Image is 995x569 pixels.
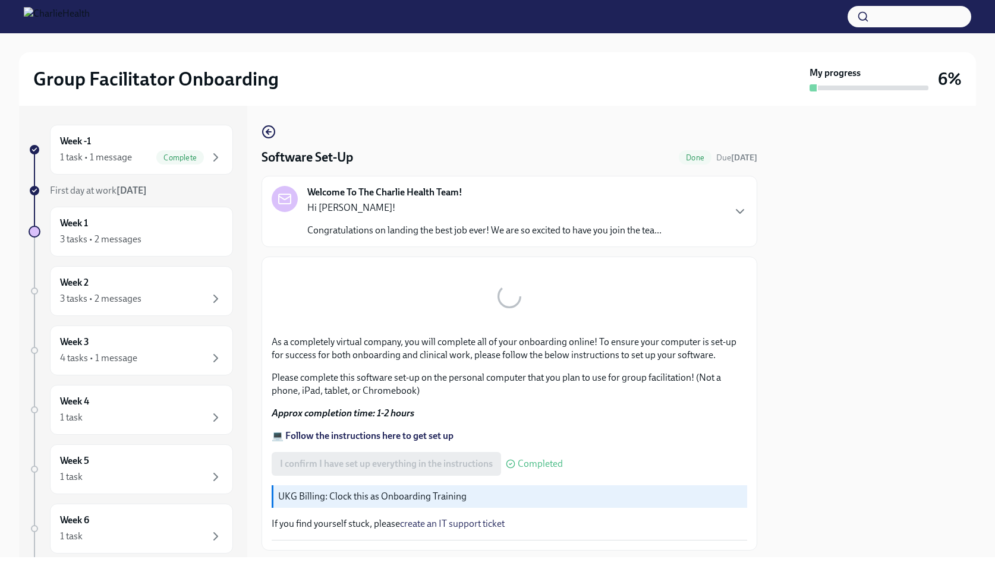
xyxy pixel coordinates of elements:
strong: Approx completion time: 1-2 hours [272,407,414,419]
h3: 6% [938,68,962,90]
span: Completed [518,459,563,469]
a: Week 23 tasks • 2 messages [29,266,233,316]
p: Hi [PERSON_NAME]! [307,201,662,214]
div: 4 tasks • 1 message [60,352,137,365]
div: 1 task [60,470,83,483]
div: 3 tasks • 2 messages [60,292,141,305]
a: 💻 Follow the instructions here to get set up [272,430,454,441]
span: First day at work [50,185,147,196]
span: Done [679,153,711,162]
a: Week 61 task [29,504,233,554]
div: 3 tasks • 2 messages [60,233,141,246]
h6: Week 6 [60,514,89,527]
a: First day at work[DATE] [29,184,233,197]
span: August 19th, 2025 07:00 [716,152,757,163]
h6: Week 5 [60,454,89,467]
button: Zoom image [272,267,747,326]
p: Congratulations on landing the best job ever! We are so excited to have you join the tea... [307,224,662,237]
span: Complete [156,153,204,162]
a: Week 41 task [29,385,233,435]
span: Due [716,153,757,163]
h2: Group Facilitator Onboarding [33,67,279,91]
strong: Welcome To The Charlie Health Team! [307,186,462,199]
h6: Week 2 [60,276,89,289]
a: Week 13 tasks • 2 messages [29,207,233,257]
p: Please complete this software set-up on the personal computer that you plan to use for group faci... [272,371,747,397]
div: 1 task • 1 message [60,151,132,164]
p: If you find yourself stuck, please [272,517,747,530]
a: Week 34 tasks • 1 message [29,325,233,375]
strong: My progress [810,67,861,80]
p: UKG Billing: Clock this as Onboarding Training [278,490,742,503]
p: As a completely virtual company, you will complete all of your onboarding online! To ensure your ... [272,336,747,362]
strong: [DATE] [731,153,757,163]
img: CharlieHealth [24,7,90,26]
a: create an IT support ticket [400,518,505,529]
strong: [DATE] [116,185,147,196]
h6: Week 4 [60,395,89,408]
h6: Week 3 [60,336,89,349]
a: Week -11 task • 1 messageComplete [29,125,233,175]
h6: Week 1 [60,217,88,230]
div: 1 task [60,530,83,543]
h6: Week -1 [60,135,91,148]
a: Week 51 task [29,444,233,494]
h4: Software Set-Up [262,148,353,166]
div: 1 task [60,411,83,424]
